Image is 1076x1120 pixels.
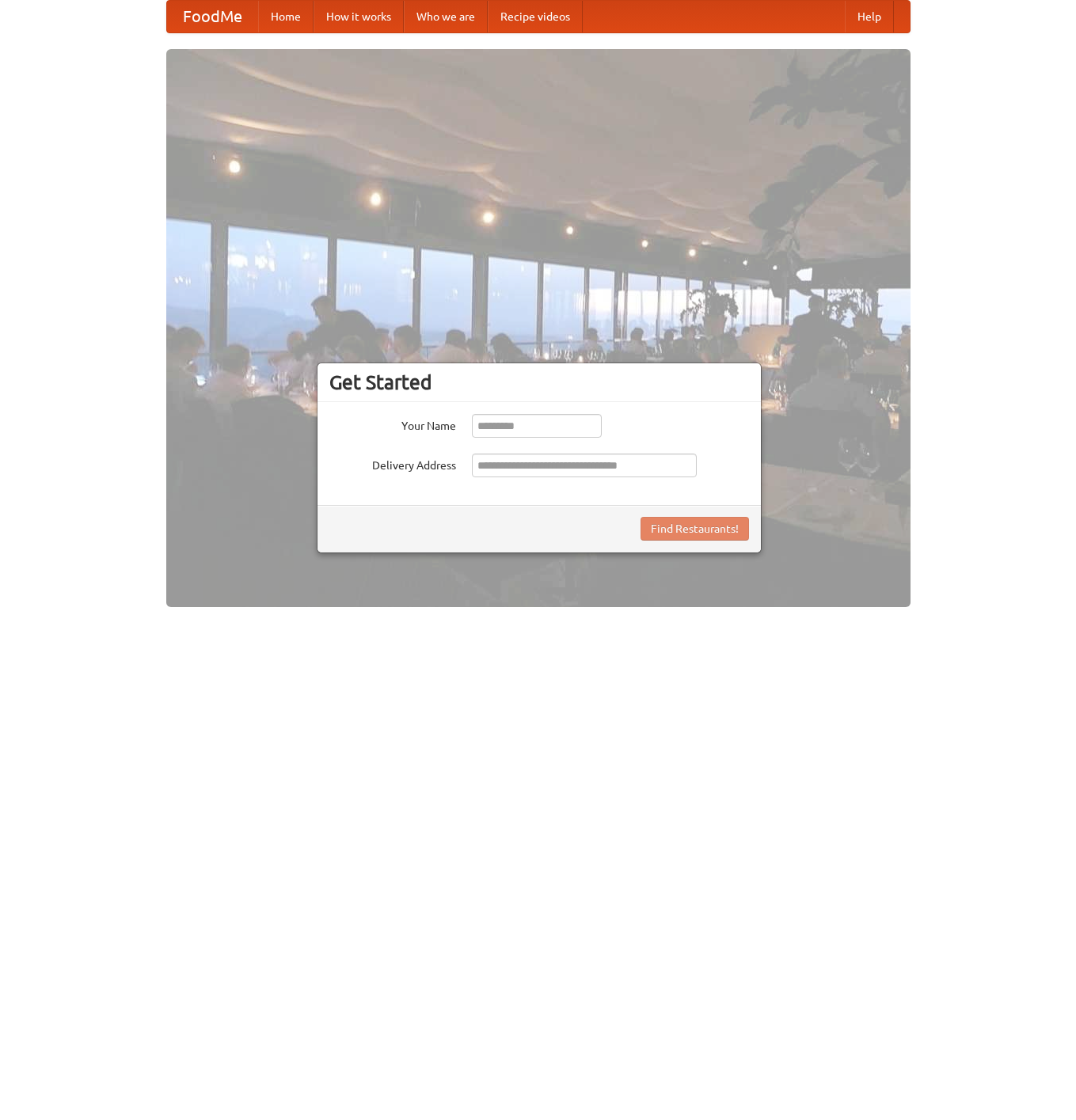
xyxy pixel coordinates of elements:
[641,517,749,541] button: Find Restaurants!
[167,1,258,32] a: FoodMe
[488,1,583,32] a: Recipe videos
[329,370,749,394] h3: Get Started
[329,454,456,473] label: Delivery Address
[845,1,894,32] a: Help
[404,1,488,32] a: Who we are
[258,1,314,32] a: Home
[329,414,456,434] label: Your Name
[314,1,404,32] a: How it works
